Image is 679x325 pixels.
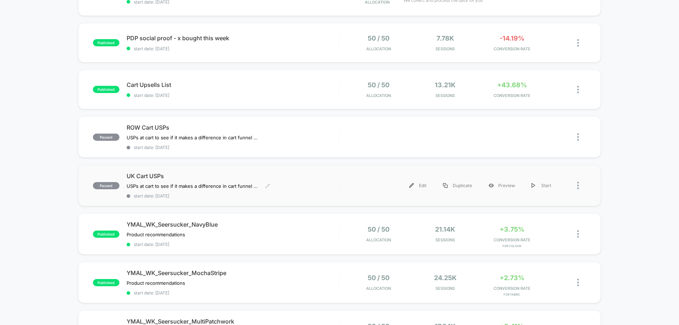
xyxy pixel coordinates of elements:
[127,318,339,325] span: YMAL_WK_Seersucker_MultiPatchwork
[435,177,480,194] div: Duplicate
[127,145,339,150] span: start date: [DATE]
[127,232,185,237] span: Product recommendations
[414,93,477,98] span: Sessions
[127,183,260,189] span: USPs at cart to see if it makes a difference in cart funnel drop-off﻿have the option to add links...
[414,237,477,242] span: Sessions
[480,93,543,98] span: CONVERSION RATE
[366,46,391,51] span: Allocation
[127,242,339,247] span: start date: [DATE]
[93,182,119,189] span: paused
[127,172,339,180] span: UK Cart USPs
[93,279,119,286] span: published
[127,290,339,296] span: start date: [DATE]
[577,39,579,47] img: close
[500,274,524,282] span: +2.73%
[480,244,543,248] span: for Colour
[414,286,477,291] span: Sessions
[480,177,523,194] div: Preview
[366,93,391,98] span: Allocation
[127,93,339,98] span: start date: [DATE]
[577,230,579,238] img: close
[366,286,391,291] span: Allocation
[435,81,456,89] span: 13.21k
[409,183,414,188] img: menu
[127,34,339,42] span: PDP social proof - x bought this week
[480,286,543,291] span: CONVERSION RATE
[368,34,390,42] span: 50 / 50
[127,135,260,140] span: USPs at cart to see if it makes a difference in cart funnel drop-off﻿have the option to add links...
[366,237,391,242] span: Allocation
[500,34,524,42] span: -14.19%
[434,274,457,282] span: 24.25k
[414,46,477,51] span: Sessions
[127,221,339,228] span: YMAL_WK_Seersucker_NavyBlue
[437,34,454,42] span: 7.78k
[368,274,390,282] span: 50 / 50
[93,39,119,46] span: published
[435,226,455,233] span: 21.14k
[401,177,435,194] div: Edit
[480,237,543,242] span: CONVERSION RATE
[368,226,390,233] span: 50 / 50
[93,134,119,141] span: paused
[480,46,543,51] span: CONVERSION RATE
[127,81,339,88] span: Cart Upsells List
[443,183,448,188] img: menu
[127,193,339,199] span: start date: [DATE]
[500,226,524,233] span: +3.75%
[577,86,579,93] img: close
[523,177,560,194] div: Start
[368,81,390,89] span: 50 / 50
[93,231,119,238] span: published
[577,133,579,141] img: close
[532,183,535,188] img: menu
[127,124,339,131] span: ROW Cart USPs
[93,86,119,93] span: published
[127,269,339,277] span: YMAL_WK_Seersucker_MochaStripe
[127,280,185,286] span: Product recommendations
[497,81,527,89] span: +43.68%
[577,279,579,286] img: close
[127,46,339,51] span: start date: [DATE]
[577,182,579,189] img: close
[480,293,543,296] span: for Fabric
